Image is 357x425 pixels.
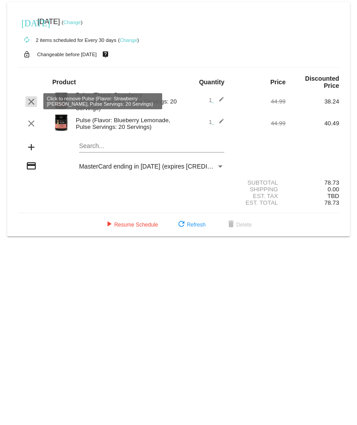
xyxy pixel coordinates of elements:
[52,78,76,86] strong: Product
[118,37,139,43] small: ( )
[104,222,158,228] span: Resume Schedule
[26,118,37,129] mat-icon: clear
[21,35,32,45] mat-icon: autorenew
[232,199,286,206] div: Est. Total
[100,49,111,60] mat-icon: live_help
[305,75,339,89] strong: Discounted Price
[26,96,37,107] mat-icon: clear
[176,222,206,228] span: Refresh
[232,98,286,105] div: 44.99
[26,161,37,171] mat-icon: credit_card
[286,98,339,105] div: 38.24
[232,179,286,186] div: Subtotal
[52,92,70,110] img: Image-1-Carousel-Pulse-20S-Strw-Margarita-Transp.png
[270,78,286,86] strong: Price
[37,52,97,57] small: Changeable before [DATE]
[324,199,339,206] span: 78.73
[169,217,213,233] button: Refresh
[226,222,252,228] span: Delete
[104,219,114,230] mat-icon: play_arrow
[21,49,32,60] mat-icon: lock_open
[71,91,179,111] div: Pulse (Flavor: Strawberry [PERSON_NAME], Pulse Servings: 20 Servings)
[214,118,224,129] mat-icon: edit
[26,142,37,153] mat-icon: add
[199,78,224,86] strong: Quantity
[18,37,116,43] small: 2 items scheduled for Every 30 days
[328,193,339,199] span: TBD
[286,120,339,127] div: 40.49
[328,186,339,193] span: 0.00
[232,186,286,193] div: Shipping
[209,119,224,125] span: 1
[97,217,165,233] button: Resume Schedule
[120,37,137,43] a: Change
[79,163,255,170] span: MasterCard ending in [DATE] (expires [CREDIT_CARD_DATA])
[286,179,339,186] div: 78.73
[62,20,83,25] small: ( )
[63,20,81,25] a: Change
[21,17,32,28] mat-icon: [DATE]
[71,117,179,130] div: Pulse (Flavor: Blueberry Lemonade, Pulse Servings: 20 Servings)
[79,143,224,150] input: Search...
[214,96,224,107] mat-icon: edit
[79,163,224,170] mat-select: Payment Method
[232,193,286,199] div: Est. Tax
[226,219,236,230] mat-icon: delete
[232,120,286,127] div: 44.99
[52,114,70,132] img: Pulse20S-Blueberry-Lemonade-Transp.png
[218,217,259,233] button: Delete
[176,219,187,230] mat-icon: refresh
[209,97,224,103] span: 1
